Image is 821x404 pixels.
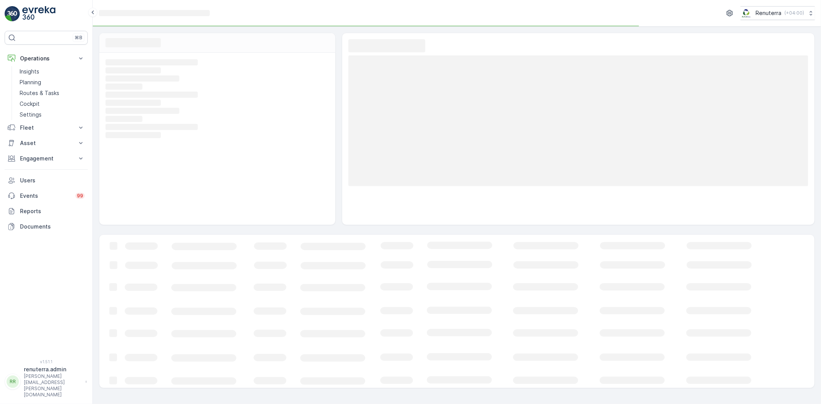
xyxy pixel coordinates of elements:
p: Fleet [20,124,72,132]
button: Renuterra(+04:00) [741,6,815,20]
p: renuterra.admin [24,366,82,373]
button: Engagement [5,151,88,166]
button: Fleet [5,120,88,135]
p: Users [20,177,85,184]
a: Settings [17,109,88,120]
p: Cockpit [20,100,40,108]
a: Cockpit [17,98,88,109]
img: logo [5,6,20,22]
p: Documents [20,223,85,230]
span: v 1.51.1 [5,359,88,364]
a: Routes & Tasks [17,88,88,98]
p: Renuterra [756,9,781,17]
p: [PERSON_NAME][EMAIL_ADDRESS][PERSON_NAME][DOMAIN_NAME] [24,373,82,398]
a: Users [5,173,88,188]
a: Documents [5,219,88,234]
a: Insights [17,66,88,77]
p: Insights [20,68,39,75]
p: ⌘B [75,35,82,41]
p: 99 [77,193,83,199]
p: Operations [20,55,72,62]
a: Planning [17,77,88,88]
p: Asset [20,139,72,147]
button: Operations [5,51,88,66]
p: Events [20,192,71,200]
p: Routes & Tasks [20,89,59,97]
img: Screenshot_2024-07-26_at_13.33.01.png [741,9,752,17]
div: RR [7,376,19,388]
a: Reports [5,204,88,219]
p: Planning [20,78,41,86]
p: ( +04:00 ) [784,10,804,16]
button: Asset [5,135,88,151]
img: logo_light-DOdMpM7g.png [22,6,55,22]
p: Reports [20,207,85,215]
p: Settings [20,111,42,119]
button: RRrenuterra.admin[PERSON_NAME][EMAIL_ADDRESS][PERSON_NAME][DOMAIN_NAME] [5,366,88,398]
a: Events99 [5,188,88,204]
p: Engagement [20,155,72,162]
